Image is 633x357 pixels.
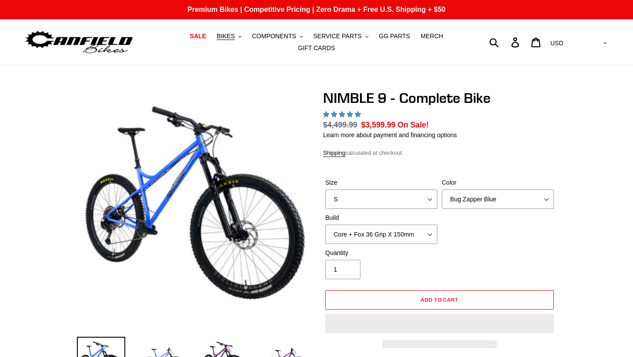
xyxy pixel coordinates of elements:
span: GG PARTS [379,33,410,40]
a: GG PARTS [375,30,415,42]
span: On Sale! [397,119,429,131]
input: Search [494,33,517,52]
button: SERVICE PARTS [309,30,372,42]
span: SERVICE PARTS [313,33,361,40]
label: Quantity [325,248,437,258]
label: Color [442,178,554,187]
span: COMPONENTS [252,33,296,40]
div: calculated at checkout. [323,149,556,157]
a: Shipping [323,149,346,157]
img: NIMBLE 9 - Complete Bike [79,91,308,321]
span: BIKES [217,33,235,40]
label: Build [325,213,437,222]
a: SALE [186,30,211,42]
span: 4.89 stars [323,111,363,118]
h1: NIMBLE 9 - Complete Bike [323,90,556,106]
a: Learn more about payment and financing options [323,131,457,138]
s: $4,499.99 [323,120,357,129]
span: SALE [190,33,206,40]
button: Add to cart [325,290,554,310]
span: $3,599.99 [361,120,396,129]
a: MERCH [416,30,447,42]
a: GIFT CARDS [294,42,340,54]
span: GIFT CARDS [298,44,335,52]
img: Canfield Bikes [24,29,134,56]
button: COMPONENTS [247,30,307,42]
button: BIKES [212,30,246,42]
span: MERCH [421,33,443,40]
span: Add to cart [421,296,459,303]
label: Size [325,178,437,187]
